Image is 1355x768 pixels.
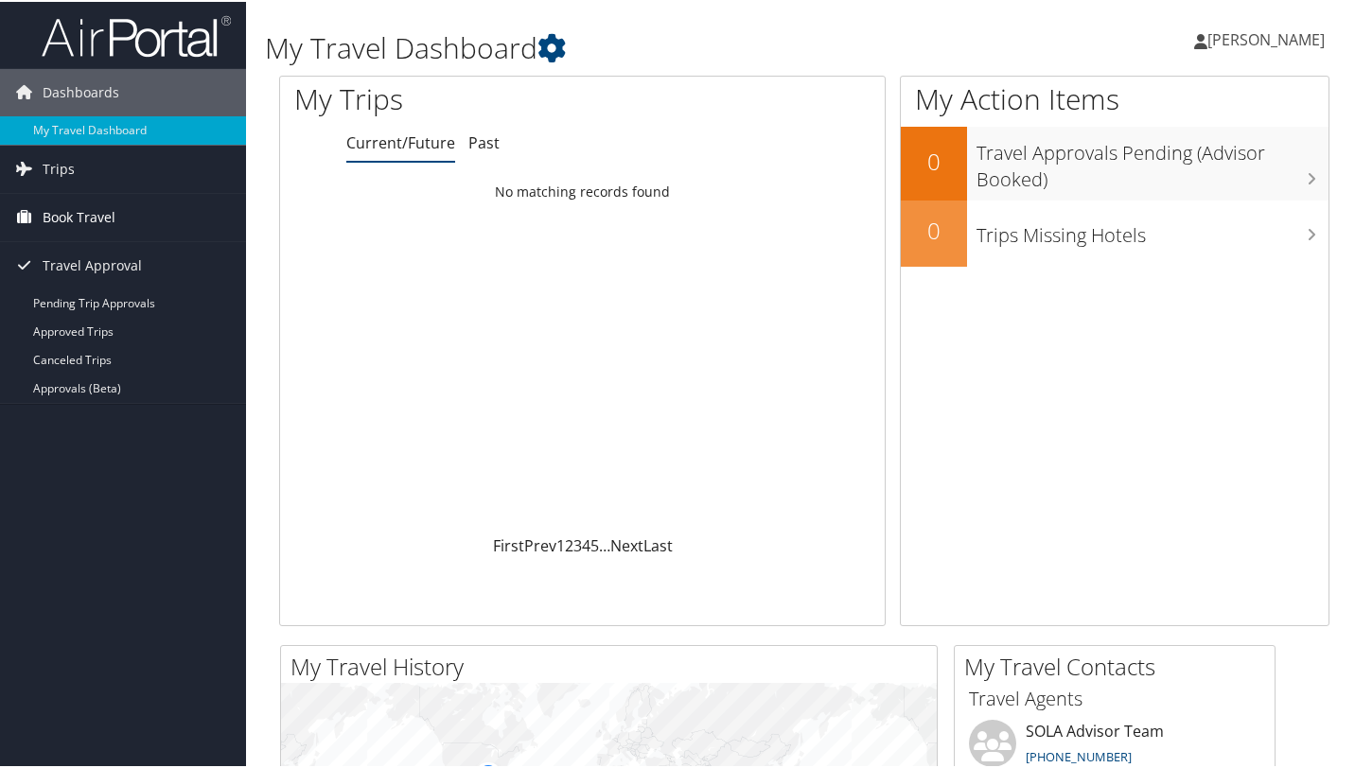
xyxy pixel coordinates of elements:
span: [PERSON_NAME] [1207,27,1325,48]
h2: 0 [901,144,967,176]
a: 0Travel Approvals Pending (Advisor Booked) [901,125,1329,198]
h2: 0 [901,213,967,245]
a: 3 [573,533,582,554]
a: 2 [565,533,573,554]
a: 5 [590,533,599,554]
span: Travel Approval [43,240,142,288]
span: Dashboards [43,67,119,114]
a: First [493,533,524,554]
h3: Travel Approvals Pending (Advisor Booked) [977,129,1329,191]
span: … [599,533,610,554]
a: Past [468,131,500,151]
a: Current/Future [346,131,455,151]
a: [PHONE_NUMBER] [1026,746,1132,763]
a: Next [610,533,643,554]
span: Trips [43,144,75,191]
h1: My Trips [294,78,619,117]
a: 4 [582,533,590,554]
a: Last [643,533,673,554]
h3: Trips Missing Hotels [977,211,1329,247]
h2: My Travel History [290,649,937,681]
td: No matching records found [280,173,885,207]
h3: Travel Agents [969,684,1260,710]
h2: My Travel Contacts [964,649,1275,681]
a: 0Trips Missing Hotels [901,199,1329,265]
h1: My Action Items [901,78,1329,117]
a: Prev [524,533,556,554]
img: airportal-logo.png [42,12,231,57]
h1: My Travel Dashboard [265,26,984,66]
a: [PERSON_NAME] [1194,9,1344,66]
a: 1 [556,533,565,554]
span: Book Travel [43,192,115,239]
